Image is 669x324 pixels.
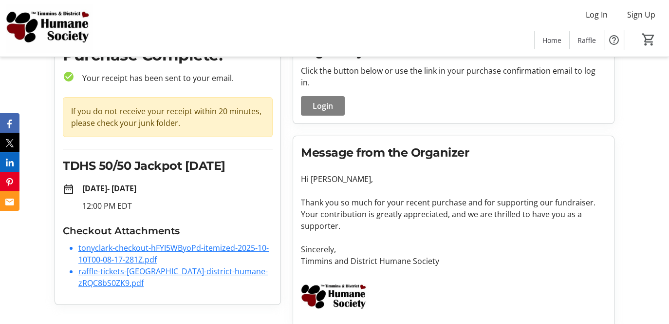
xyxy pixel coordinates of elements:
[586,9,608,20] span: Log In
[63,71,74,82] mat-icon: check_circle
[63,223,273,238] h3: Checkout Attachments
[542,35,561,45] span: Home
[74,72,273,84] p: Your receipt has been sent to your email.
[301,173,606,185] p: Hi [PERSON_NAME],
[63,157,273,175] h2: TDHS 50/50 Jackpot [DATE]
[82,200,273,212] p: 12:00 PM EDT
[78,243,269,265] a: tonyclark-checkout-hFYI5WByoPd-itemized-2025-10-10T00-08-17-281Z.pdf
[301,255,606,267] p: Timmins and District Humane Society
[640,31,657,48] button: Cart
[619,7,663,22] button: Sign Up
[627,9,655,20] span: Sign Up
[604,30,624,50] button: Help
[301,279,369,317] img: Timmins and District Humane Society logo
[63,97,273,137] div: If you do not receive your receipt within 20 minutes, please check your junk folder.
[301,197,606,232] p: Thank you so much for your recent purchase and for supporting our fundraiser. Your contribution i...
[301,65,606,88] p: Click the button below or use the link in your purchase confirmation email to log in.
[577,35,596,45] span: Raffle
[301,96,345,116] button: Login
[301,243,606,255] p: Sincerely,
[570,31,604,49] a: Raffle
[313,100,333,112] span: Login
[82,183,136,194] strong: [DATE] - [DATE]
[535,31,569,49] a: Home
[578,7,615,22] button: Log In
[301,144,606,162] h2: Message from the Organizer
[63,183,74,195] mat-icon: date_range
[78,266,268,288] a: raffle-tickets-[GEOGRAPHIC_DATA]-district-humane-zRQC8bS0ZK9.pdf
[6,4,93,53] img: Timmins and District Humane Society's Logo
